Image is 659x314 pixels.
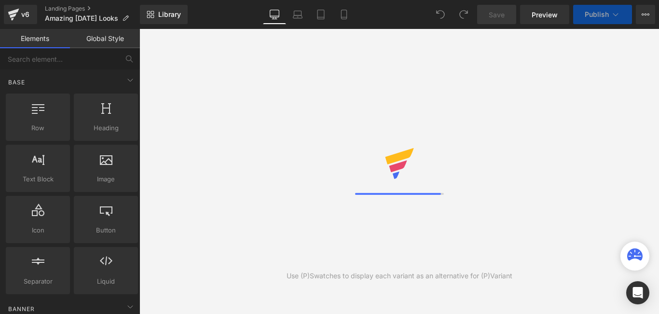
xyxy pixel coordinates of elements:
[263,5,286,24] a: Desktop
[454,5,473,24] button: Redo
[19,8,31,21] div: v6
[636,5,655,24] button: More
[9,276,67,287] span: Separator
[45,14,118,22] span: Amazing [DATE] Looks
[77,123,135,133] span: Heading
[77,174,135,184] span: Image
[520,5,569,24] a: Preview
[431,5,450,24] button: Undo
[77,225,135,235] span: Button
[7,304,36,314] span: Banner
[7,78,26,87] span: Base
[532,10,558,20] span: Preview
[158,10,181,19] span: Library
[286,5,309,24] a: Laptop
[70,29,140,48] a: Global Style
[489,10,505,20] span: Save
[9,174,67,184] span: Text Block
[77,276,135,287] span: Liquid
[585,11,609,18] span: Publish
[309,5,332,24] a: Tablet
[140,5,188,24] a: New Library
[573,5,632,24] button: Publish
[626,281,649,304] div: Open Intercom Messenger
[9,225,67,235] span: Icon
[4,5,37,24] a: v6
[287,271,512,281] div: Use (P)Swatches to display each variant as an alternative for (P)Variant
[332,5,356,24] a: Mobile
[9,123,67,133] span: Row
[45,5,140,13] a: Landing Pages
